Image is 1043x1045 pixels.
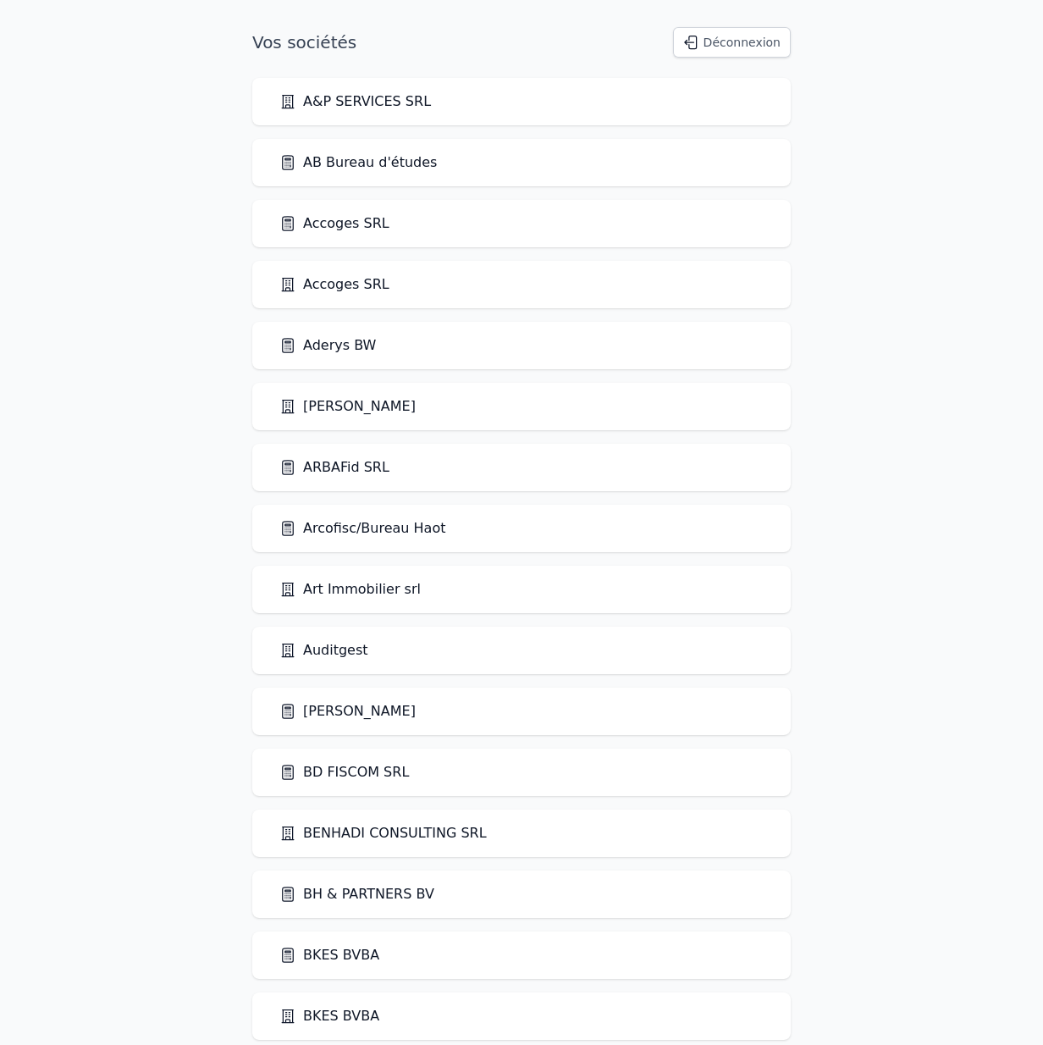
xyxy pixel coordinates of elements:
[279,457,389,478] a: ARBAFid SRL
[279,518,445,539] a: Arcofisc/Bureau Haot
[279,579,421,600] a: Art Immobilier srl
[279,762,409,782] a: BD FISCOM SRL
[279,823,487,843] a: BENHADI CONSULTING SRL
[279,396,416,417] a: [PERSON_NAME]
[673,27,791,58] button: Déconnexion
[279,274,389,295] a: Accoges SRL
[279,701,416,722] a: [PERSON_NAME]
[279,91,431,112] a: A&P SERVICES SRL
[279,213,389,234] a: Accoges SRL
[279,335,376,356] a: Aderys BW
[279,884,434,904] a: BH & PARTNERS BV
[279,640,368,661] a: Auditgest
[279,1006,379,1026] a: BKES BVBA
[279,945,379,965] a: BKES BVBA
[279,152,437,173] a: AB Bureau d'études
[252,30,356,54] h1: Vos sociétés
